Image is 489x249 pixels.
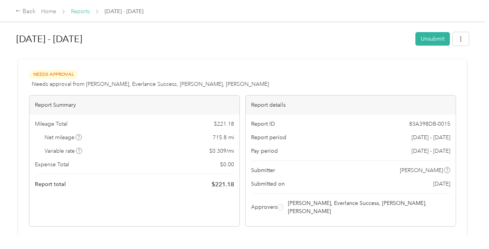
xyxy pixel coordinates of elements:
div: Back [15,7,36,16]
span: $ 0.309 / mi [209,147,234,155]
iframe: Everlance-gr Chat Button Frame [446,206,489,249]
span: Pay period [251,147,278,155]
div: Report Summary [29,96,239,114]
span: 83A398DB-0015 [409,120,450,128]
span: [DATE] [433,180,450,188]
span: [DATE] - [DATE] [105,7,143,15]
a: Reports [71,8,90,15]
span: Expense Total [35,160,69,169]
span: [PERSON_NAME] [400,166,443,174]
span: Variable rate [45,147,83,155]
span: $ 0.00 [220,160,234,169]
a: Home [41,8,56,15]
div: Report details [246,96,456,114]
span: Net mileage [45,133,82,142]
span: [PERSON_NAME], Everlance Success, [PERSON_NAME], [PERSON_NAME] [288,199,449,215]
span: Mileage Total [35,120,67,128]
span: $ 221.18 [212,180,234,189]
h1: Sep 1 - 30, 2025 [16,30,410,48]
span: Approvers [251,203,277,211]
span: Needs Approval [29,70,78,79]
span: Report period [251,133,286,142]
button: Unsubmit [415,32,450,46]
span: Report total [35,180,66,188]
span: Report ID [251,120,275,128]
span: Needs approval from [PERSON_NAME], Everlance Success, [PERSON_NAME], [PERSON_NAME] [32,80,269,88]
span: Submitted on [251,180,285,188]
span: 715.8 mi [213,133,234,142]
span: [DATE] - [DATE] [412,133,450,142]
span: $ 221.18 [214,120,234,128]
span: Submitter [251,166,275,174]
span: [DATE] - [DATE] [412,147,450,155]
